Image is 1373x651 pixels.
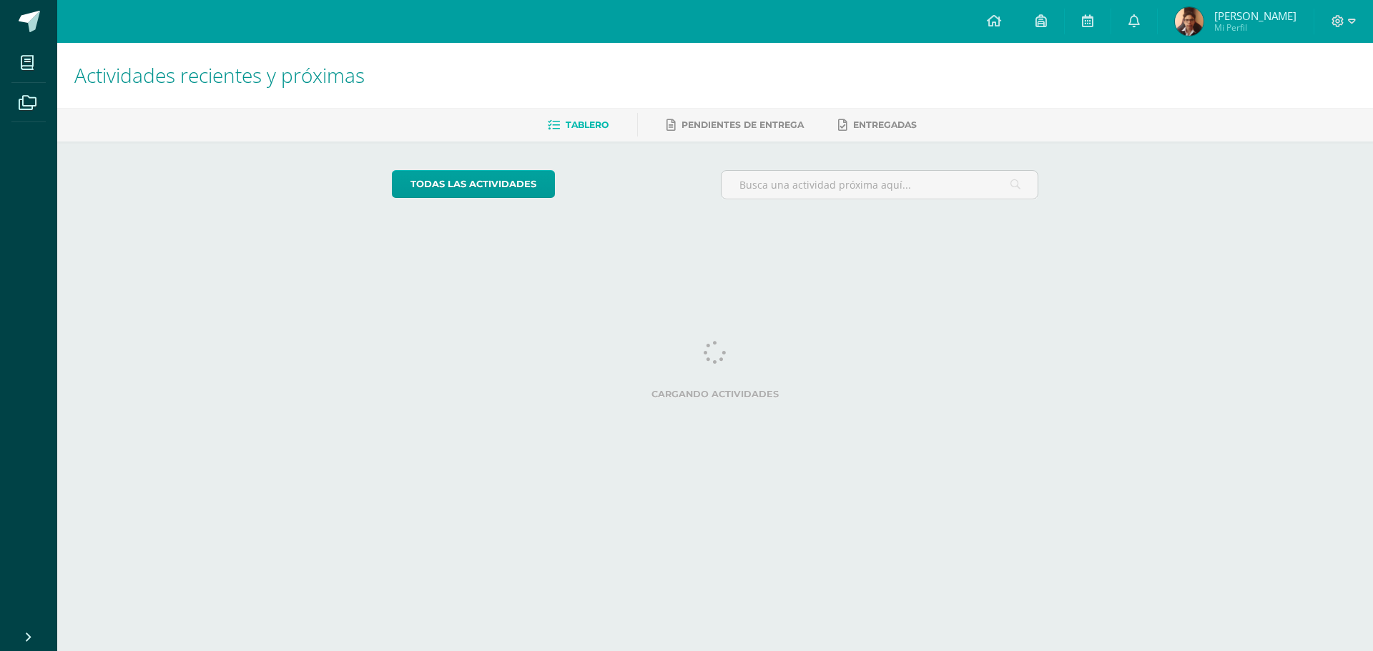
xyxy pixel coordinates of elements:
span: Tablero [566,119,609,130]
span: Entregadas [853,119,917,130]
a: Tablero [548,114,609,136]
img: 3a6ce4f768a7b1eafc7f18269d90ebb8.png [1175,7,1204,36]
input: Busca una actividad próxima aquí... [722,171,1038,199]
span: [PERSON_NAME] [1214,9,1296,23]
span: Actividades recientes y próximas [74,61,365,89]
a: todas las Actividades [392,170,555,198]
label: Cargando actividades [392,389,1039,399]
a: Pendientes de entrega [666,114,804,136]
span: Mi Perfil [1214,21,1296,34]
span: Pendientes de entrega [681,119,804,130]
a: Entregadas [838,114,917,136]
